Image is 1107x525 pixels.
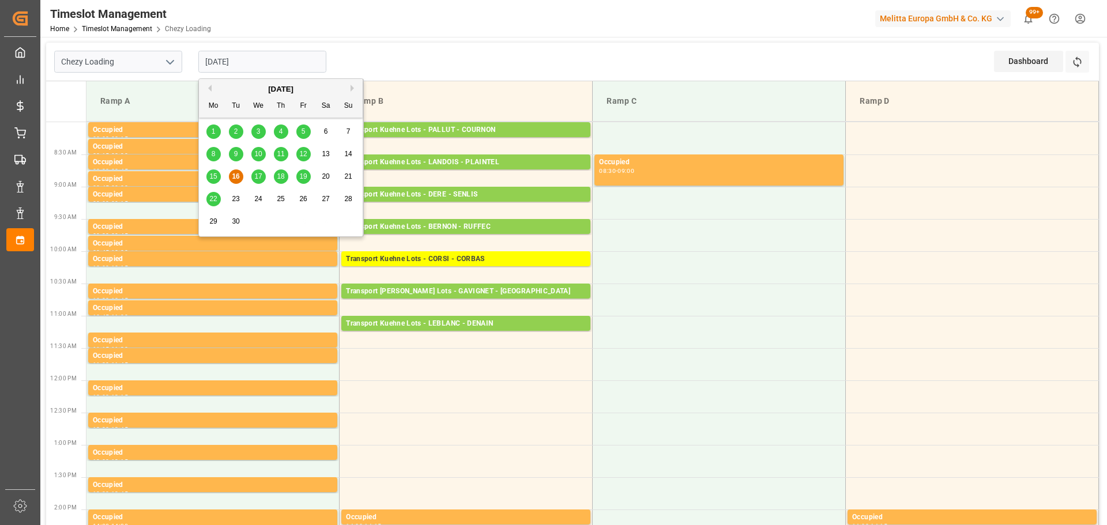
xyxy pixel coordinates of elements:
[251,192,266,206] div: Choose Wednesday, September 24th, 2025
[212,127,216,135] span: 1
[341,124,356,139] div: Choose Sunday, September 7th, 2025
[93,141,333,153] div: Occupied
[344,195,352,203] span: 28
[111,394,128,399] div: 12:15
[344,172,352,180] span: 21
[111,426,128,432] div: 12:45
[277,172,284,180] span: 18
[110,136,111,141] div: -
[206,169,221,184] div: Choose Monday, September 15th, 2025
[206,214,221,229] div: Choose Monday, September 29th, 2025
[346,254,586,265] div: Transport Kuehne Lots - CORSI - CORBAS
[254,172,262,180] span: 17
[296,99,311,114] div: Fr
[111,185,128,190] div: 09:00
[111,265,128,270] div: 10:15
[93,303,333,314] div: Occupied
[111,250,128,255] div: 10:00
[54,51,182,73] input: Type to search/select
[111,153,128,158] div: 08:30
[50,25,69,33] a: Home
[349,90,583,112] div: Ramp B
[209,172,217,180] span: 15
[351,85,357,92] button: Next Month
[617,168,634,173] div: 09:00
[324,127,328,135] span: 6
[206,147,221,161] div: Choose Monday, September 8th, 2025
[341,169,356,184] div: Choose Sunday, September 21st, 2025
[110,297,111,303] div: -
[50,407,77,414] span: 12:30 PM
[322,172,329,180] span: 20
[93,185,110,190] div: 08:45
[50,375,77,382] span: 12:00 PM
[277,195,284,203] span: 25
[111,362,128,367] div: 11:45
[232,195,239,203] span: 23
[346,221,586,233] div: Transport Kuehne Lots - BERNON - RUFFEC
[322,150,329,158] span: 13
[93,254,333,265] div: Occupied
[93,459,110,464] div: 13:00
[274,124,288,139] div: Choose Thursday, September 4th, 2025
[110,426,111,432] div: -
[110,233,111,238] div: -
[199,84,363,95] div: [DATE]
[206,99,221,114] div: Mo
[93,238,333,250] div: Occupied
[110,153,111,158] div: -
[346,157,586,168] div: Transport Kuehne Lots - LANDOIS - PLAINTEL
[274,192,288,206] div: Choose Thursday, September 25th, 2025
[346,233,586,243] div: Pallets: 1,TU: 721,City: RUFFEC,Arrival: [DATE] 00:00:00
[82,25,152,33] a: Timeslot Management
[110,265,111,270] div: -
[346,168,586,178] div: Pallets: 3,TU: 523,City: [GEOGRAPHIC_DATA],Arrival: [DATE] 00:00:00
[93,383,333,394] div: Occupied
[341,192,356,206] div: Choose Sunday, September 28th, 2025
[93,362,110,367] div: 11:30
[93,265,110,270] div: 10:00
[274,147,288,161] div: Choose Thursday, September 11th, 2025
[599,168,616,173] div: 08:30
[229,214,243,229] div: Choose Tuesday, September 30th, 2025
[346,318,586,330] div: Transport Kuehne Lots - LEBLANC - DENAIN
[346,297,586,307] div: Pallets: ,TU: 168,City: [GEOGRAPHIC_DATA],Arrival: [DATE] 00:00:00
[296,192,311,206] div: Choose Friday, September 26th, 2025
[50,5,211,22] div: Timeslot Management
[111,314,128,319] div: 11:00
[229,192,243,206] div: Choose Tuesday, September 23rd, 2025
[319,147,333,161] div: Choose Saturday, September 13th, 2025
[251,99,266,114] div: We
[110,362,111,367] div: -
[232,172,239,180] span: 16
[299,150,307,158] span: 12
[209,217,217,225] span: 29
[110,394,111,399] div: -
[602,90,836,112] div: Ramp C
[206,192,221,206] div: Choose Monday, September 22nd, 2025
[319,124,333,139] div: Choose Saturday, September 6th, 2025
[229,99,243,114] div: Tu
[251,169,266,184] div: Choose Wednesday, September 17th, 2025
[296,147,311,161] div: Choose Friday, September 12th, 2025
[111,459,128,464] div: 13:15
[1015,6,1041,32] button: show 100 new notifications
[50,246,77,252] span: 10:00 AM
[875,10,1011,27] div: Melitta Europa GmbH & Co. KG
[93,479,333,491] div: Occupied
[110,185,111,190] div: -
[111,168,128,173] div: 08:45
[111,201,128,206] div: 09:15
[93,286,333,297] div: Occupied
[346,201,586,210] div: Pallets: 3,TU: 556,City: [GEOGRAPHIC_DATA],Arrival: [DATE] 00:00:00
[93,201,110,206] div: 09:00
[111,233,128,238] div: 09:45
[341,147,356,161] div: Choose Sunday, September 14th, 2025
[93,512,333,523] div: Occupied
[93,233,110,238] div: 09:30
[1026,7,1043,18] span: 99+
[96,90,330,112] div: Ramp A
[93,346,110,352] div: 11:15
[54,504,77,511] span: 2:00 PM
[254,150,262,158] span: 10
